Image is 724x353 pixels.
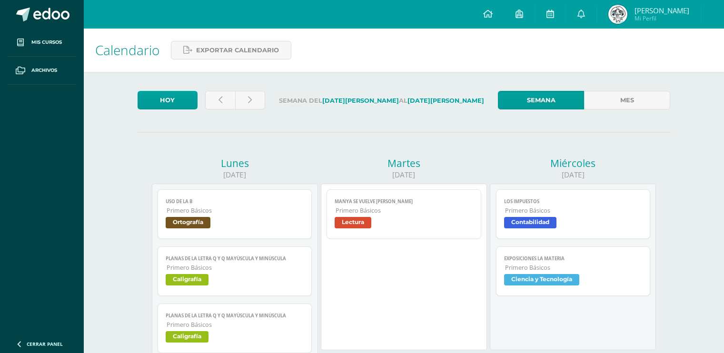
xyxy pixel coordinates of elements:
div: [DATE] [321,170,487,180]
a: Semana [498,91,584,109]
label: Semana del al [273,91,490,110]
img: b192832abb18840651ae12a79ab77f4a.png [608,5,627,24]
a: Uso de la BPrimero BásicosOrtografía [158,189,312,239]
span: Primero Básicos [167,264,304,272]
div: [DATE] [490,170,656,180]
a: Exportar calendario [171,41,291,59]
span: Ciencia y Tecnología [504,274,579,285]
span: Cerrar panel [27,341,63,347]
strong: [DATE][PERSON_NAME] [407,97,484,104]
span: Primero Básicos [167,206,304,215]
span: Primero Básicos [505,264,643,272]
span: Mis cursos [31,39,62,46]
span: Mi Perfil [635,14,689,22]
span: Exportar calendario [196,41,279,59]
a: Hoy [138,91,198,109]
span: Primero Básicos [336,206,473,215]
span: Caligrafía [166,331,208,343]
span: Contabilidad [504,217,556,228]
a: PLANAS DE LA LETRA Q y q mayúscula y minúsculaPrimero BásicosCaligrafía [158,304,312,353]
span: PLANAS DE LA LETRA Q y q mayúscula y minúscula [166,255,304,262]
a: PLANAS DE LA LETRA Q y q mayúscula y minúsculaPrimero BásicosCaligrafía [158,246,312,296]
span: LOS IMPUESTOS [504,198,643,205]
a: Mes [584,91,670,109]
span: Ortografía [166,217,210,228]
span: Caligrafía [166,274,208,285]
span: Primero Básicos [505,206,643,215]
span: Calendario [95,41,159,59]
span: Exposiciones la materia [504,255,643,262]
a: Manya se vuelve [PERSON_NAME]Primero BásicosLectura [327,189,481,239]
span: Uso de la B [166,198,304,205]
div: Lunes [152,157,318,170]
span: PLANAS DE LA LETRA Q y q mayúscula y minúscula [166,313,304,319]
a: Archivos [8,57,76,85]
a: LOS IMPUESTOSPrimero BásicosContabilidad [496,189,651,239]
span: Manya se vuelve [PERSON_NAME] [335,198,473,205]
span: [PERSON_NAME] [635,6,689,15]
div: [DATE] [152,170,318,180]
span: Primero Básicos [167,321,304,329]
span: Archivos [31,67,57,74]
div: Miércoles [490,157,656,170]
a: Exposiciones la materiaPrimero BásicosCiencia y Tecnología [496,246,651,296]
a: Mis cursos [8,29,76,57]
div: Martes [321,157,487,170]
span: Lectura [335,217,371,228]
strong: [DATE][PERSON_NAME] [322,97,399,104]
